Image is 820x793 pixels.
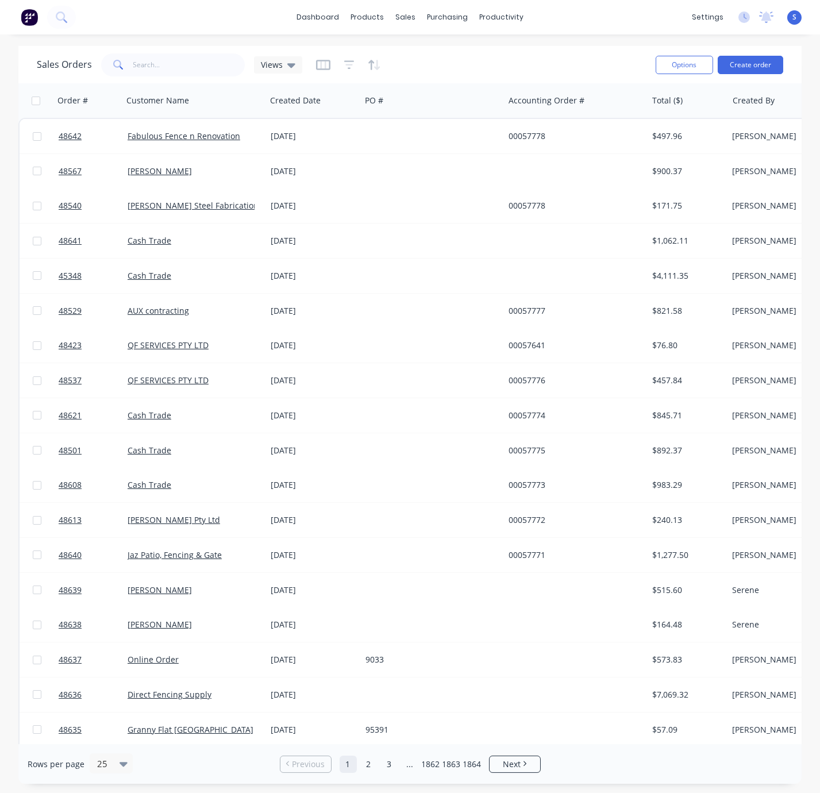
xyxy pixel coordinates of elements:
h1: Sales Orders [37,59,92,70]
div: [DATE] [271,549,356,561]
span: S [792,12,796,22]
div: [DATE] [271,130,356,142]
a: 48640 [59,538,128,572]
a: Fabulous Fence n Renovation [128,130,240,141]
span: Next [503,759,521,770]
a: [PERSON_NAME] [128,165,192,176]
a: 48635 [59,713,128,747]
a: dashboard [291,9,345,26]
a: 48638 [59,607,128,642]
a: 48529 [59,294,128,328]
div: 9033 [365,654,493,665]
a: Online Order [128,654,179,665]
a: [PERSON_NAME] [128,619,192,630]
div: 00057778 [509,130,636,142]
span: 48639 [59,584,82,596]
div: [DATE] [271,689,356,700]
div: $76.80 [652,340,719,351]
div: Created Date [270,95,321,106]
div: [DATE] [271,375,356,386]
a: Page 1 is your current page [340,756,357,773]
a: Page 1864 [464,756,481,773]
div: [DATE] [271,235,356,247]
a: 48636 [59,677,128,712]
span: 48501 [59,445,82,456]
a: 48613 [59,503,128,537]
div: [DATE] [271,514,356,526]
div: 00057771 [509,549,636,561]
span: 45348 [59,270,82,282]
div: [DATE] [271,479,356,491]
a: Page 1863 [443,756,460,773]
a: Cash Trade [128,410,171,421]
div: $892.37 [652,445,719,456]
span: 48637 [59,654,82,665]
a: Next page [490,759,540,770]
div: Customer Name [126,95,189,106]
div: $4,111.35 [652,270,719,282]
div: [DATE] [271,445,356,456]
div: $821.58 [652,305,719,317]
a: AUX contracting [128,305,189,316]
a: Page 2 [360,756,378,773]
div: 00057774 [509,410,636,421]
a: [PERSON_NAME] Pty Ltd [128,514,220,525]
div: $1,062.11 [652,235,719,247]
a: 48608 [59,468,128,502]
div: [DATE] [271,654,356,665]
div: 00057772 [509,514,636,526]
div: 00057778 [509,200,636,211]
div: productivity [473,9,529,26]
div: 00057777 [509,305,636,317]
div: Accounting Order # [509,95,584,106]
span: 48638 [59,619,82,630]
a: Jump forward [402,756,419,773]
a: Granny Flat [GEOGRAPHIC_DATA] [128,724,253,735]
a: Previous page [280,759,331,770]
span: 48608 [59,479,82,491]
img: Factory [21,9,38,26]
div: 00057641 [509,340,636,351]
div: $240.13 [652,514,719,526]
span: Rows per page [28,759,84,770]
div: [DATE] [271,165,356,177]
div: $57.09 [652,724,719,736]
div: [DATE] [271,619,356,630]
a: Cash Trade [128,445,171,456]
div: products [345,9,390,26]
a: Direct Fencing Supply [128,689,211,700]
div: 00057775 [509,445,636,456]
a: [PERSON_NAME] [128,584,192,595]
a: 48501 [59,433,128,468]
div: [DATE] [271,724,356,736]
span: 48423 [59,340,82,351]
a: 48537 [59,363,128,398]
div: $900.37 [652,165,719,177]
div: $845.71 [652,410,719,421]
span: Views [261,59,283,71]
span: 48529 [59,305,82,317]
a: Cash Trade [128,235,171,246]
a: 48621 [59,398,128,433]
div: $7,069.32 [652,689,719,700]
button: Options [656,56,713,74]
a: 48567 [59,154,128,188]
a: 48423 [59,328,128,363]
a: QF SERVICES PTY LTD [128,375,209,386]
div: $573.83 [652,654,719,665]
div: sales [390,9,421,26]
div: $515.60 [652,584,719,596]
a: Jaz Patio, Fencing & Gate [128,549,222,560]
div: 95391 [365,724,493,736]
span: 48540 [59,200,82,211]
a: [PERSON_NAME] Steel Fabrication [128,200,259,211]
div: 00057773 [509,479,636,491]
div: Created By [733,95,775,106]
span: 48613 [59,514,82,526]
span: 48641 [59,235,82,247]
span: 48537 [59,375,82,386]
span: 48642 [59,130,82,142]
div: [DATE] [271,340,356,351]
div: Total ($) [652,95,683,106]
input: Search... [133,53,245,76]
